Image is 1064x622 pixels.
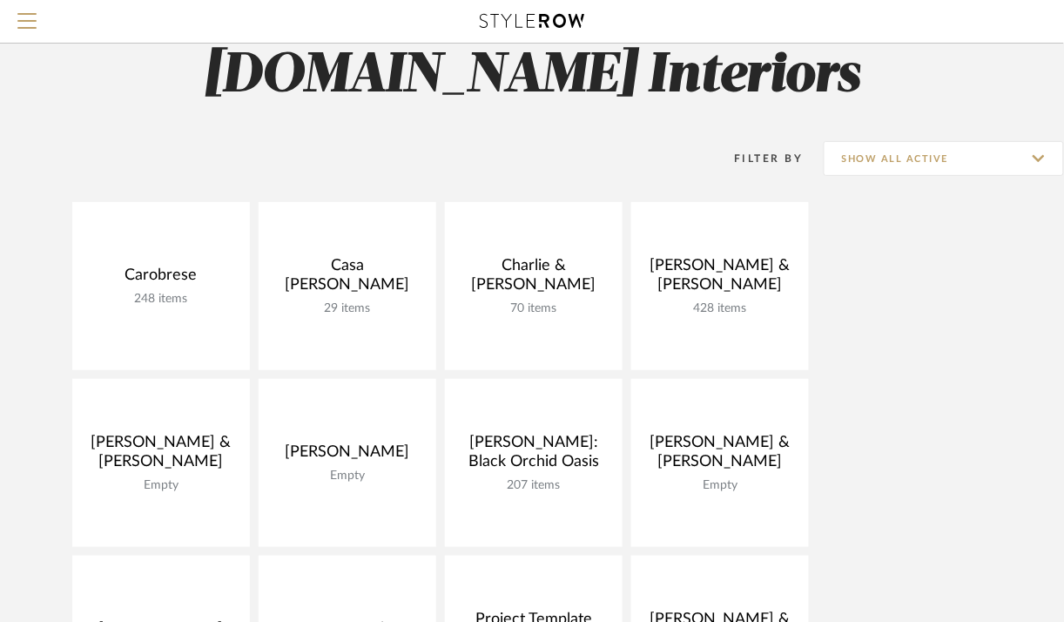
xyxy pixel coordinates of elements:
[712,150,804,167] div: Filter By
[459,433,609,478] div: [PERSON_NAME]: Black Orchid Oasis
[645,433,795,478] div: [PERSON_NAME] & [PERSON_NAME]
[645,478,795,493] div: Empty
[645,256,795,301] div: [PERSON_NAME] & [PERSON_NAME]
[459,301,609,316] div: 70 items
[86,266,236,292] div: Carobrese
[273,301,422,316] div: 29 items
[645,301,795,316] div: 428 items
[459,478,609,493] div: 207 items
[86,292,236,307] div: 248 items
[86,433,236,478] div: [PERSON_NAME] & [PERSON_NAME]
[273,256,422,301] div: Casa [PERSON_NAME]
[273,469,422,483] div: Empty
[86,478,236,493] div: Empty
[459,256,609,301] div: Charlie & [PERSON_NAME]
[273,443,422,469] div: [PERSON_NAME]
